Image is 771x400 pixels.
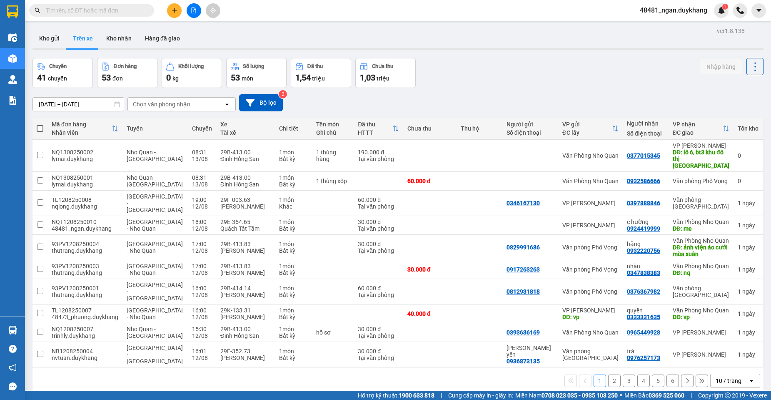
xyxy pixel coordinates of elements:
[192,314,212,320] div: 12/08
[742,222,755,229] span: ngày
[8,54,17,63] img: warehouse-icon
[279,332,307,339] div: Bất kỳ
[358,391,434,400] span: Hỗ trợ kỹ thuật:
[627,314,660,320] div: 0333331635
[220,332,271,339] div: Đinh Hồng San
[716,377,741,385] div: 10 / trang
[722,4,728,10] sup: 1
[562,314,619,320] div: DĐ: vp
[9,345,17,353] span: question-circle
[358,156,399,162] div: Tại văn phòng
[220,263,271,269] div: 29B-413.83
[562,222,619,229] div: VP [PERSON_NAME]
[700,59,742,74] button: Nhập hàng
[192,307,212,314] div: 16:00
[279,314,307,320] div: Bất kỳ
[673,329,729,336] div: VP [PERSON_NAME]
[66,28,100,48] button: Trên xe
[279,355,307,361] div: Bất kỳ
[673,142,729,149] div: VP [PERSON_NAME]
[673,196,729,210] div: Văn phòng [GEOGRAPHIC_DATA]
[127,174,183,188] span: Nho Quan - [GEOGRAPHIC_DATA]
[372,63,393,69] div: Chưa thu
[192,269,212,276] div: 12/08
[242,75,253,82] span: món
[32,58,93,88] button: Chuyến41chuyến
[666,375,679,387] button: 6
[358,241,399,247] div: 30.000 đ
[738,288,759,295] div: 1
[220,355,271,361] div: [PERSON_NAME]
[738,200,759,206] div: 1
[541,392,618,399] strong: 0708 023 035 - 0935 103 250
[52,225,118,232] div: 48481_ngan.duykhang
[448,391,513,400] span: Cung cấp máy in - giấy in:
[52,263,118,269] div: 93PV1208250003
[627,263,664,269] div: nhàn
[742,244,755,251] span: ngày
[8,96,17,105] img: solution-icon
[127,326,183,339] span: Nho Quan - [GEOGRAPHIC_DATA]
[673,129,723,136] div: ĐC giao
[127,345,183,365] span: [GEOGRAPHIC_DATA] - [GEOGRAPHIC_DATA]
[738,222,759,229] div: 1
[627,130,664,137] div: Số điện thoại
[316,329,350,336] div: hố sơ
[608,375,621,387] button: 2
[627,269,660,276] div: 0347838383
[673,285,729,298] div: Văn phòng [GEOGRAPHIC_DATA]
[192,326,212,332] div: 15:30
[52,241,118,247] div: 93PV1208250004
[738,329,759,336] div: 1
[192,348,212,355] div: 16:01
[627,348,664,355] div: trà
[627,200,660,206] div: 0397888846
[725,392,731,398] span: copyright
[127,149,183,162] span: Nho Quan - [GEOGRAPHIC_DATA]
[738,310,759,317] div: 1
[742,310,755,317] span: ngày
[562,178,619,184] div: Văn Phòng Nho Quan
[295,73,311,83] span: 1,54
[627,355,660,361] div: 0976257173
[187,3,201,18] button: file-add
[220,314,271,320] div: [PERSON_NAME]
[46,6,144,15] input: Tìm tên, số ĐT hoặc mã đơn
[97,58,157,88] button: Đơn hàng53đơn
[637,375,650,387] button: 4
[8,75,17,84] img: warehouse-icon
[52,247,118,254] div: thutrang.duykhang
[407,310,452,317] div: 40.000 đ
[48,75,67,82] span: chuyến
[399,392,434,399] strong: 1900 633 818
[192,196,212,203] div: 19:00
[192,247,212,254] div: 12/08
[691,391,692,400] span: |
[192,174,212,181] div: 08:31
[220,196,271,203] div: 29F-003.63
[649,392,684,399] strong: 0369 525 060
[220,247,271,254] div: [PERSON_NAME]
[192,125,212,132] div: Chuyến
[127,263,183,276] span: [GEOGRAPHIC_DATA] - Nho Quan
[562,244,619,251] div: Văn phòng Phố Vọng
[33,98,124,111] input: Select a date range.
[220,174,271,181] div: 29B-413.00
[407,178,452,184] div: 60.000 đ
[192,181,212,188] div: 13/08
[562,266,619,273] div: Văn phòng Phố Vọng
[673,263,729,269] div: Văn Phòng Nho Quan
[673,269,729,276] div: DĐ: nq
[167,3,182,18] button: plus
[312,75,325,82] span: triệu
[562,152,619,159] div: Văn Phòng Nho Quan
[627,241,664,247] div: hằng
[358,326,399,332] div: 30.000 đ
[210,8,216,13] span: aim
[507,329,540,336] div: 0393636169
[52,219,118,225] div: NQT1208250010
[192,285,212,292] div: 16:00
[441,391,442,400] span: |
[358,355,399,361] div: Tại văn phòng
[507,345,554,358] div: hoàng hải yến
